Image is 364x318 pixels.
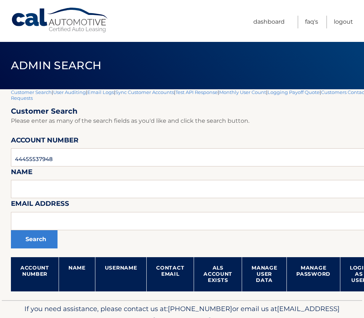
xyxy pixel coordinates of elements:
th: Name [59,257,95,291]
a: User Auditing [53,89,86,95]
span: [PHONE_NUMBER] [168,305,232,313]
a: Email Logs [87,89,114,95]
th: Username [95,257,147,291]
a: Logout [334,16,353,28]
th: Manage User Data [242,257,287,291]
button: Search [11,230,58,248]
a: FAQ's [305,16,318,28]
a: Monthly User Count [219,89,266,95]
a: Dashboard [253,16,285,28]
th: Manage Password [287,257,340,291]
a: Sync Customer Accounts [115,89,174,95]
span: Admin Search [11,59,102,72]
th: Contact Email [147,257,194,291]
label: Name [11,166,32,180]
th: Account Number [11,257,59,291]
label: Account Number [11,135,79,148]
a: Test API Response [175,89,218,95]
a: Logging Payoff Quote [268,89,320,95]
a: Cal Automotive [11,7,109,33]
a: Customer Search [11,89,52,95]
th: ALS Account Exists [194,257,242,291]
label: Email Address [11,198,69,212]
